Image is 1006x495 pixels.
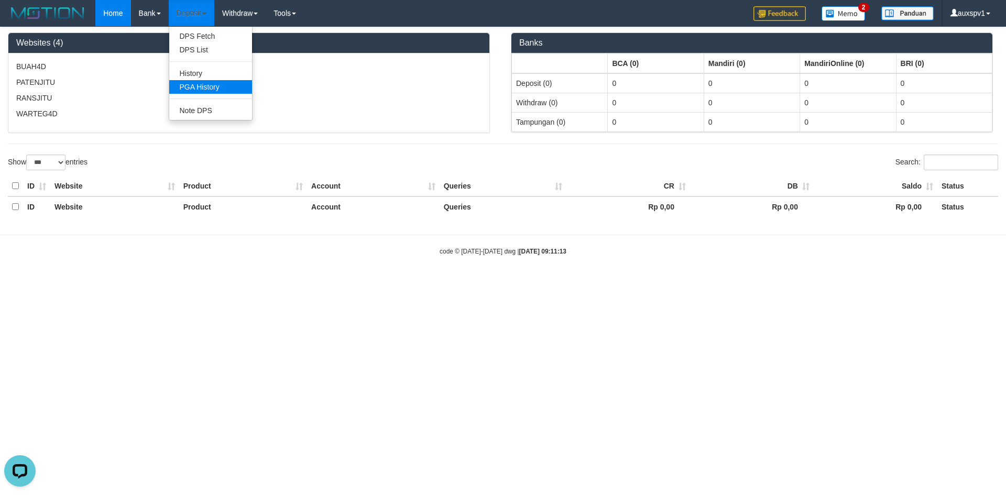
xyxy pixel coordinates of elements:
[4,4,36,36] button: Open LiveChat chat widget
[440,196,566,217] th: Queries
[814,196,937,217] th: Rp 0,00
[512,112,608,131] td: Tampungan (0)
[440,248,566,255] small: code © [DATE]-[DATE] dwg |
[690,176,814,196] th: DB
[608,73,704,93] td: 0
[16,108,482,119] p: WARTEG4D
[895,155,998,170] label: Search:
[800,93,896,112] td: 0
[519,248,566,255] strong: [DATE] 09:11:13
[566,196,690,217] th: Rp 0,00
[169,80,252,94] a: PGA History
[50,176,179,196] th: Website
[169,29,252,43] a: DPS Fetch
[608,93,704,112] td: 0
[16,61,482,72] p: BUAH4D
[179,196,307,217] th: Product
[704,93,800,112] td: 0
[608,112,704,131] td: 0
[937,196,998,217] th: Status
[608,53,704,73] th: Group: activate to sort column ascending
[881,6,934,20] img: panduan.png
[16,77,482,87] p: PATENJITU
[519,38,985,48] h3: Banks
[307,176,440,196] th: Account
[50,196,179,217] th: Website
[169,43,252,57] a: DPS List
[937,176,998,196] th: Status
[704,112,800,131] td: 0
[512,53,608,73] th: Group: activate to sort column ascending
[690,196,814,217] th: Rp 0,00
[512,93,608,112] td: Withdraw (0)
[307,196,440,217] th: Account
[169,67,252,80] a: History
[753,6,806,21] img: Feedback.jpg
[800,112,896,131] td: 0
[896,93,992,112] td: 0
[924,155,998,170] input: Search:
[800,53,896,73] th: Group: activate to sort column ascending
[8,155,88,170] label: Show entries
[566,176,690,196] th: CR
[26,155,65,170] select: Showentries
[512,73,608,93] td: Deposit (0)
[896,73,992,93] td: 0
[169,104,252,117] a: Note DPS
[16,38,482,48] h3: Websites (4)
[8,5,88,21] img: MOTION_logo.png
[23,176,50,196] th: ID
[800,73,896,93] td: 0
[179,176,307,196] th: Product
[704,73,800,93] td: 0
[814,176,937,196] th: Saldo
[440,176,566,196] th: Queries
[858,3,869,12] span: 2
[896,112,992,131] td: 0
[704,53,800,73] th: Group: activate to sort column ascending
[23,196,50,217] th: ID
[16,93,482,103] p: RANSJITU
[822,6,866,21] img: Button%20Memo.svg
[896,53,992,73] th: Group: activate to sort column ascending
